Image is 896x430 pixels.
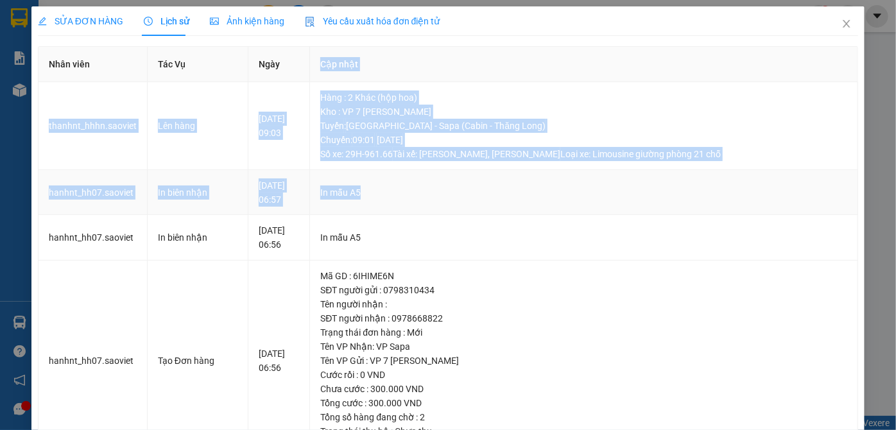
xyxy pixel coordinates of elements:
div: In biên nhận [158,185,237,200]
span: Ảnh kiện hàng [210,16,284,26]
td: hanhnt_hh07.saoviet [39,215,148,261]
span: edit [38,17,47,26]
div: Tổng số hàng đang chờ : 2 [320,410,847,424]
div: Hàng : 2 Khác (hộp hoa) [320,90,847,105]
div: In mẫu A5 [320,230,847,245]
div: Lên hàng [158,119,237,133]
div: Kho : VP 7 [PERSON_NAME] [320,105,847,119]
div: [DATE] 06:56 [259,223,299,252]
td: hanhnt_hh07.saoviet [39,170,148,216]
span: picture [210,17,219,26]
span: clock-circle [144,17,153,26]
div: Tên người nhận : [320,297,847,311]
div: [DATE] 06:56 [259,347,299,375]
div: Chưa cước : 300.000 VND [320,382,847,396]
img: icon [305,17,315,27]
div: [DATE] 06:57 [259,178,299,207]
span: close [841,19,852,29]
span: Yêu cầu xuất hóa đơn điện tử [305,16,440,26]
div: Mã GD : 6IHIME6N [320,269,847,283]
th: Nhân viên [39,47,148,82]
div: Tên VP Gửi : VP 7 [PERSON_NAME] [320,354,847,368]
th: Cập nhật [310,47,858,82]
div: Tên VP Nhận: VP Sapa [320,340,847,354]
th: Tác Vụ [148,47,248,82]
div: Tuyến : [GEOGRAPHIC_DATA] - Sapa (Cabin - Thăng Long) Chuyến: 09:01 [DATE] Số xe: 29H-961.66 Tài ... [320,119,847,161]
div: SĐT người nhận : 0978668822 [320,311,847,325]
span: Lịch sử [144,16,189,26]
div: [DATE] 09:03 [259,112,299,140]
th: Ngày [248,47,310,82]
div: Tạo Đơn hàng [158,354,237,368]
div: Tổng cước : 300.000 VND [320,396,847,410]
button: Close [829,6,865,42]
div: In biên nhận [158,230,237,245]
div: Cước rồi : 0 VND [320,368,847,382]
td: thanhnt_hhhn.saoviet [39,82,148,170]
div: Trạng thái đơn hàng : Mới [320,325,847,340]
span: SỬA ĐƠN HÀNG [38,16,123,26]
div: SĐT người gửi : 0798310434 [320,283,847,297]
div: In mẫu A5 [320,185,847,200]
